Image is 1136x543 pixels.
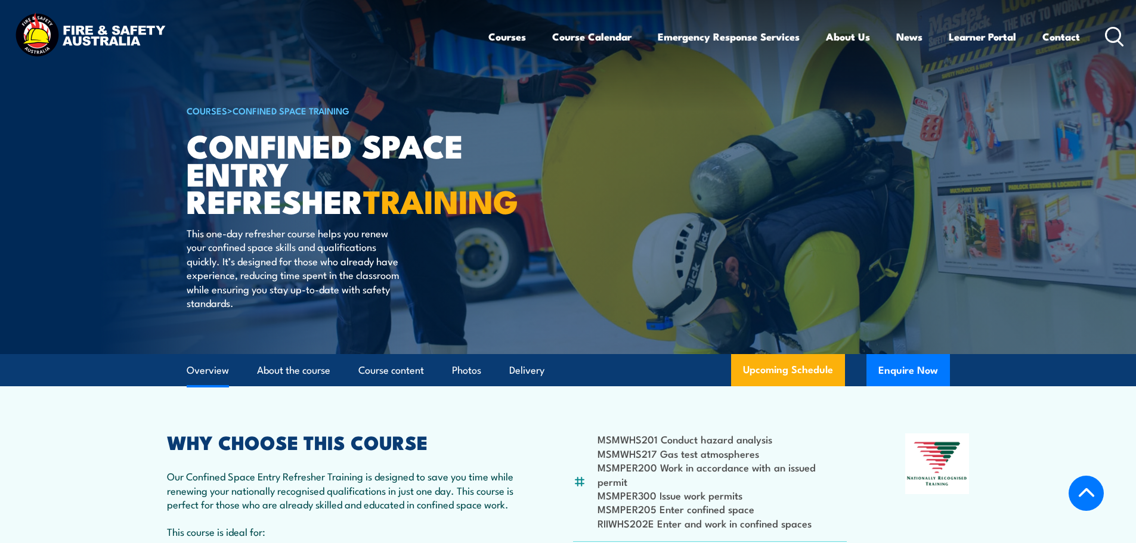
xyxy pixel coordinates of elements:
a: Delivery [509,355,544,386]
a: Course content [358,355,424,386]
a: About Us [826,21,870,52]
a: Contact [1042,21,1080,52]
li: RIIWHS202E Enter and work in confined spaces [598,516,847,530]
strong: TRAINING [363,175,518,225]
h6: > [187,103,481,117]
a: Photos [452,355,481,386]
li: MSMPER200 Work in accordance with an issued permit [598,460,847,488]
li: MSMPER300 Issue work permits [598,488,847,502]
a: Learner Portal [949,21,1016,52]
p: This one-day refresher course helps you renew your confined space skills and qualifications quick... [187,226,404,309]
a: Course Calendar [552,21,632,52]
h2: WHY CHOOSE THIS COURSE [167,433,515,450]
a: COURSES [187,104,227,117]
a: About the course [257,355,330,386]
p: This course is ideal for: [167,525,515,538]
a: Courses [488,21,526,52]
a: Upcoming Schedule [731,354,845,386]
li: MSMPER205 Enter confined space [598,502,847,516]
li: MSMWHS217 Gas test atmospheres [598,446,847,460]
img: Nationally Recognised Training logo. [905,433,970,494]
a: News [896,21,923,52]
a: Overview [187,355,229,386]
button: Enquire Now [866,354,950,386]
a: Emergency Response Services [658,21,800,52]
a: Confined Space Training [233,104,349,117]
p: Our Confined Space Entry Refresher Training is designed to save you time while renewing your nati... [167,469,515,511]
h1: Confined Space Entry Refresher [187,131,481,215]
li: MSMWHS201 Conduct hazard analysis [598,432,847,446]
